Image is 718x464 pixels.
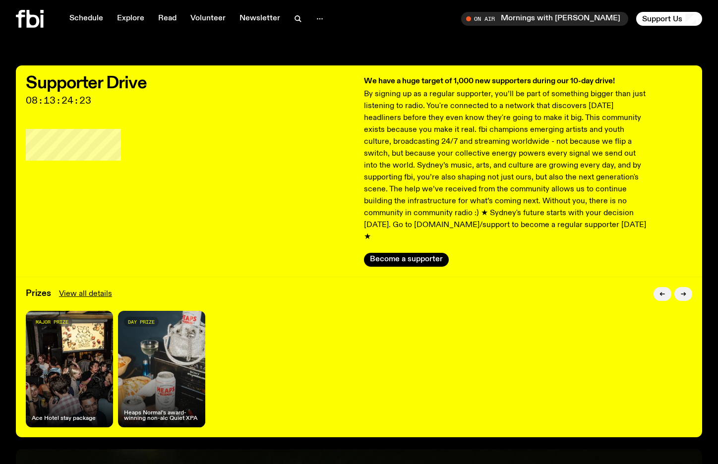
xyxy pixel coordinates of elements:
[642,14,682,23] span: Support Us
[26,290,51,298] h3: Prizes
[124,410,199,421] h4: Heaps Normal's award-winning non-alc Quiet XPA
[128,319,155,325] span: day prize
[111,12,150,26] a: Explore
[234,12,286,26] a: Newsletter
[152,12,182,26] a: Read
[59,288,112,300] a: View all details
[63,12,109,26] a: Schedule
[364,75,650,87] h3: We have a huge target of 1,000 new supporters during our 10-day drive!
[36,319,68,325] span: major prize
[636,12,702,26] button: Support Us
[26,96,354,105] span: 08:13:24:23
[364,253,449,267] button: Become a supporter
[26,75,354,91] h2: Supporter Drive
[184,12,232,26] a: Volunteer
[461,12,628,26] button: On AirMornings with [PERSON_NAME]
[32,416,96,421] h4: Ace Hotel stay package
[364,88,650,243] p: By signing up as a regular supporter, you’ll be part of something bigger than just listening to r...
